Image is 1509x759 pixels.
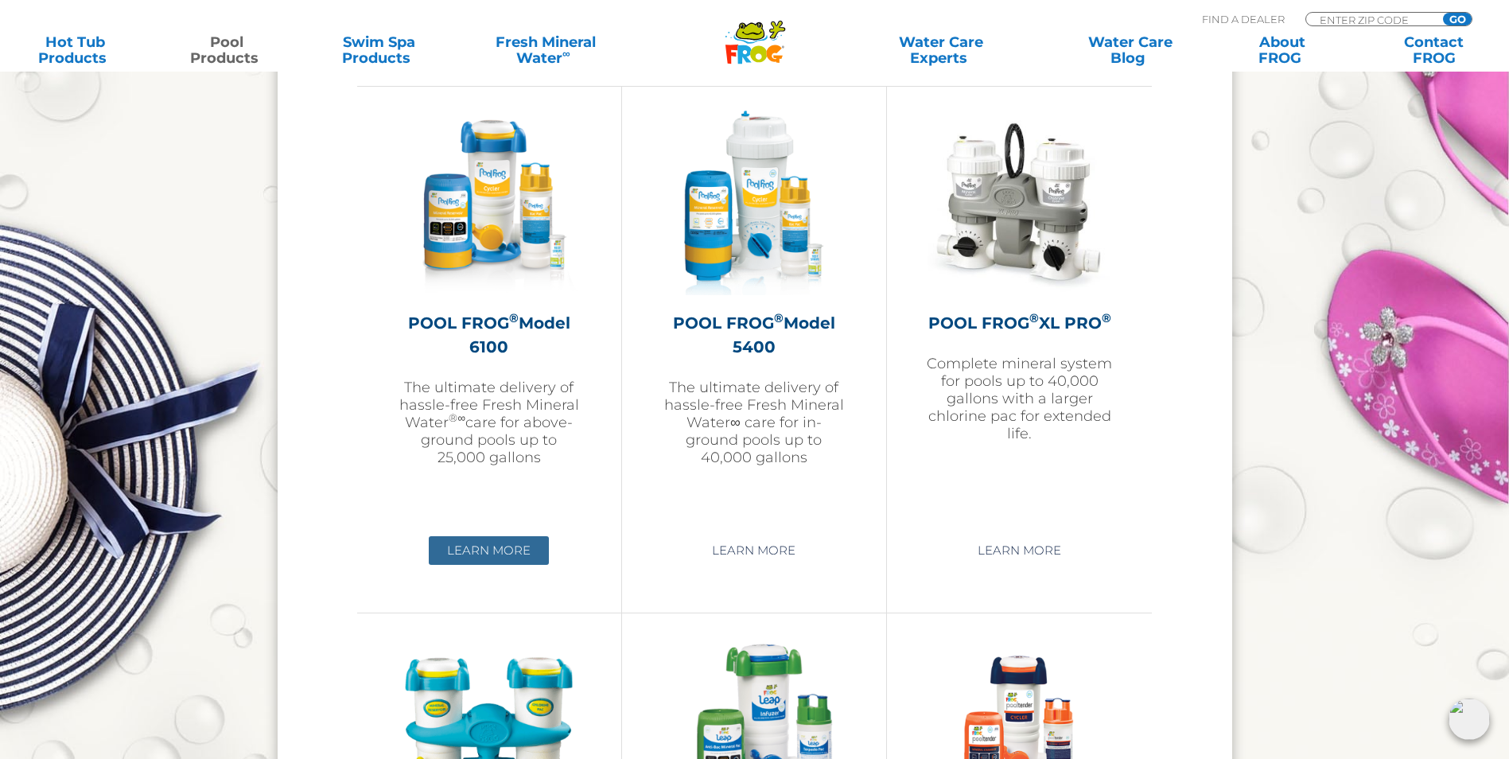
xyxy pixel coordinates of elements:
[509,310,519,325] sup: ®
[959,536,1079,565] a: Learn More
[397,379,581,466] p: The ultimate delivery of hassle-free Fresh Mineral Water care for above-ground pools up to 25,000...
[927,111,1112,524] a: POOL FROG®XL PRO®Complete mineral system for pools up to 40,000 gallons with a larger chlorine pa...
[562,47,570,60] sup: ∞
[1375,34,1493,66] a: ContactFROG
[1443,13,1472,25] input: GO
[927,355,1112,442] p: Complete mineral system for pools up to 40,000 gallons with a larger chlorine pac for extended life.
[846,34,1037,66] a: Water CareExperts
[662,111,846,524] a: POOL FROG®Model 5400The ultimate delivery of hassle-free Fresh Mineral Water∞ care for in-ground ...
[1029,310,1039,325] sup: ®
[774,310,784,325] sup: ®
[320,34,438,66] a: Swim SpaProducts
[397,111,581,295] img: pool-frog-6100-featured-img-v3-300x300.png
[694,536,814,565] a: Learn More
[472,34,620,66] a: Fresh MineralWater∞
[662,311,846,359] h2: POOL FROG Model 5400
[1223,34,1341,66] a: AboutFROG
[16,34,134,66] a: Hot TubProducts
[397,111,581,524] a: POOL FROG®Model 6100The ultimate delivery of hassle-free Fresh Mineral Water®∞care for above-grou...
[927,311,1112,335] h2: POOL FROG XL PRO
[168,34,286,66] a: PoolProducts
[1071,34,1189,66] a: Water CareBlog
[429,536,549,565] a: Learn More
[1318,13,1425,26] input: Zip Code Form
[662,379,846,466] p: The ultimate delivery of hassle-free Fresh Mineral Water∞ care for in-ground pools up to 40,000 g...
[1449,699,1490,740] img: openIcon
[1102,310,1111,325] sup: ®
[1202,12,1285,26] p: Find A Dealer
[449,411,465,424] sup: ®∞
[662,111,846,295] img: pool-frog-5400-featured-img-v2-300x300.png
[397,311,581,359] h2: POOL FROG Model 6100
[928,111,1112,295] img: XL-PRO-v2-300x300.jpg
